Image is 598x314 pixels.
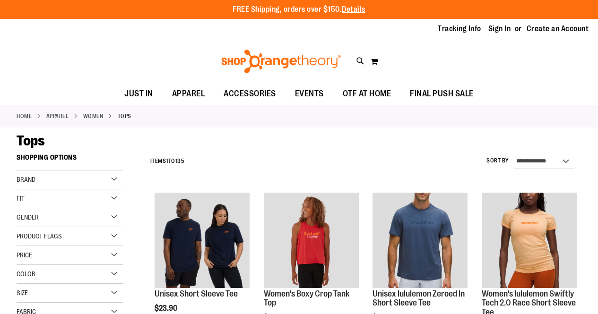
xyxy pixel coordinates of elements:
[400,83,483,105] a: FINAL PUSH SALE
[83,112,104,120] a: WOMEN
[17,251,32,259] span: Price
[486,157,509,165] label: Sort By
[224,83,276,104] span: ACCESSORIES
[163,83,215,104] a: APPAREL
[150,154,185,169] h2: Items to
[115,83,163,105] a: JUST IN
[342,5,365,14] a: Details
[17,195,25,202] span: Fit
[220,50,342,73] img: Shop Orangetheory
[17,170,123,189] div: Brand
[17,246,123,265] div: Price
[410,83,474,104] span: FINAL PUSH SALE
[124,83,153,104] span: JUST IN
[438,24,481,34] a: Tracking Info
[17,213,39,221] span: Gender
[155,304,179,313] span: $23.90
[527,24,589,34] a: Create an Account
[373,193,468,288] img: Unisex lululemon Zeroed In Short Sleeve Tee
[17,265,123,284] div: Color
[482,193,577,289] a: Women's lululemon Swiftly Tech 2.0 Race Short Sleeve Tee
[17,176,35,183] span: Brand
[343,83,391,104] span: OTF AT HOME
[17,232,62,240] span: Product Flags
[166,158,168,164] span: 1
[295,83,324,104] span: EVENTS
[264,193,359,288] img: Image of Womens Boxy Crop Tank
[17,270,35,278] span: Color
[17,208,123,227] div: Gender
[17,149,123,170] strong: Shopping Options
[155,193,250,289] a: Image of Unisex Short Sleeve Tee
[17,227,123,246] div: Product Flags
[264,193,359,289] a: Image of Womens Boxy Crop Tank
[482,193,577,288] img: Women's lululemon Swiftly Tech 2.0 Race Short Sleeve Tee
[17,284,123,303] div: Size
[175,158,185,164] span: 135
[118,112,131,120] strong: Tops
[172,83,205,104] span: APPAREL
[17,112,32,120] a: Home
[46,112,69,120] a: APPAREL
[373,193,468,289] a: Unisex lululemon Zeroed In Short Sleeve Tee
[488,24,511,34] a: Sign In
[17,133,44,149] span: Tops
[17,289,28,297] span: Size
[333,83,401,105] a: OTF AT HOME
[214,83,286,105] a: ACCESSORIES
[233,4,365,15] p: FREE Shipping, orders over $150.
[264,289,349,308] a: Women's Boxy Crop Tank Top
[155,289,238,298] a: Unisex Short Sleeve Tee
[17,189,123,208] div: Fit
[373,289,465,308] a: Unisex lululemon Zeroed In Short Sleeve Tee
[155,193,250,288] img: Image of Unisex Short Sleeve Tee
[286,83,333,105] a: EVENTS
